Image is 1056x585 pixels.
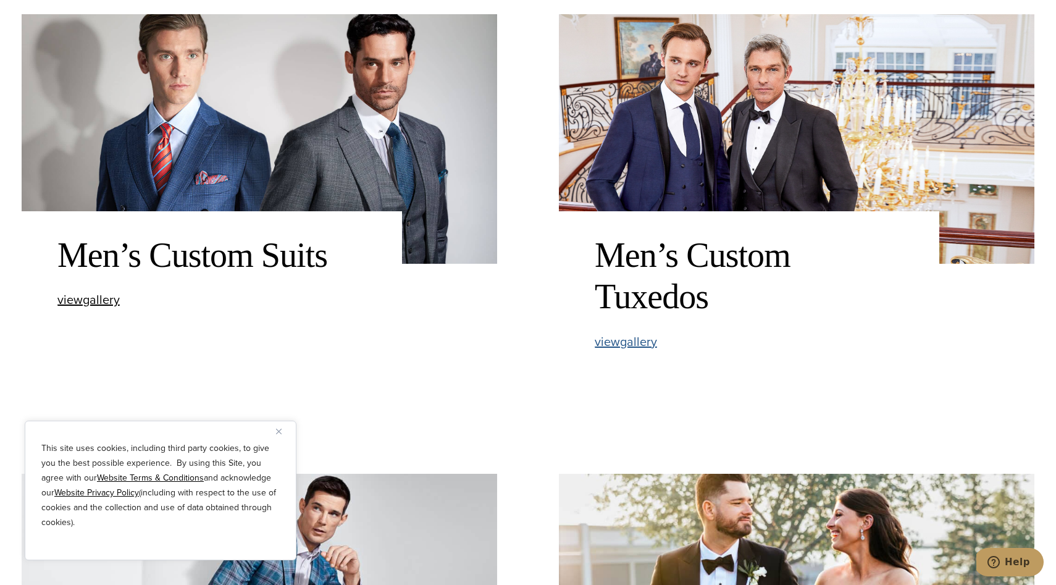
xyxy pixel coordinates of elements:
[976,548,1044,579] iframe: Opens a widget where you can chat to one of our agents
[41,441,280,530] p: This site uses cookies, including third party cookies, to give you the best possible experience. ...
[22,14,497,264] img: Two clients in wedding suits. One wearing a double breasted blue paid suit with orange tie. One w...
[276,429,282,434] img: Close
[559,14,1034,264] img: 2 models wearing bespoke wedding tuxedos. One wearing black single breasted peak lapel and one we...
[57,290,120,309] span: view gallery
[595,332,657,351] span: view gallery
[595,235,903,318] h2: Men’s Custom Tuxedos
[54,486,139,499] a: Website Privacy Policy
[57,235,366,276] h2: Men’s Custom Suits
[595,335,657,348] a: viewgallery
[57,293,120,306] a: viewgallery
[97,471,204,484] a: Website Terms & Conditions
[276,424,291,439] button: Close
